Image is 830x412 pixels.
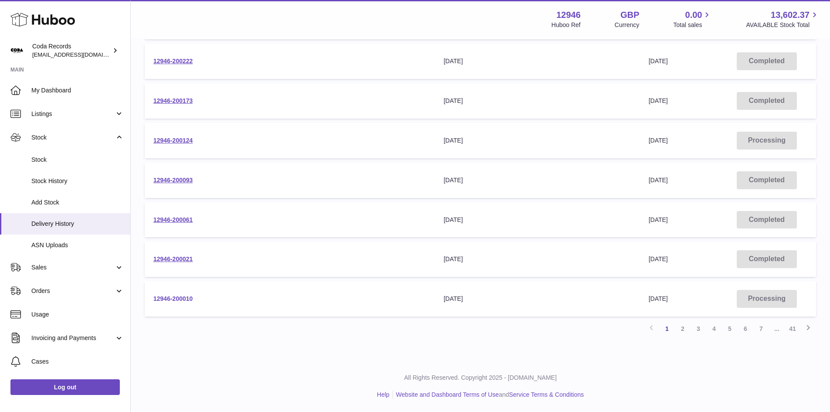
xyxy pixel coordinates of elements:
strong: GBP [620,9,639,21]
span: ... [769,321,785,337]
div: Currency [615,21,640,29]
div: [DATE] [444,97,631,105]
span: Stock History [31,177,124,185]
span: [DATE] [649,58,668,65]
a: 0.00 Total sales [673,9,712,29]
div: [DATE] [444,136,631,145]
span: AVAILABLE Stock Total [746,21,820,29]
div: Coda Records [32,42,111,59]
span: [DATE] [649,97,668,104]
a: 2 [675,321,691,337]
a: 7 [753,321,769,337]
span: [DATE] [649,137,668,144]
span: Total sales [673,21,712,29]
span: Invoicing and Payments [31,334,115,342]
span: My Dashboard [31,86,124,95]
span: Add Stock [31,198,124,207]
a: 6 [738,321,753,337]
a: 41 [785,321,800,337]
span: [DATE] [649,177,668,184]
a: Website and Dashboard Terms of Use [396,391,499,398]
a: Service Terms & Conditions [509,391,584,398]
span: Stock [31,133,115,142]
li: and [393,391,584,399]
span: [DATE] [649,255,668,262]
span: Stock [31,156,124,164]
div: [DATE] [444,295,631,303]
a: 12946-200124 [153,137,193,144]
a: 12946-200061 [153,216,193,223]
span: Usage [31,310,124,319]
span: [DATE] [649,295,668,302]
div: [DATE] [444,57,631,65]
span: [DATE] [649,216,668,223]
a: 12946-200173 [153,97,193,104]
span: 0.00 [685,9,702,21]
span: ASN Uploads [31,241,124,249]
a: 12946-200222 [153,58,193,65]
div: [DATE] [444,255,631,263]
a: 12946-200093 [153,177,193,184]
a: 12946-200010 [153,295,193,302]
a: Log out [10,379,120,395]
p: All Rights Reserved. Copyright 2025 - [DOMAIN_NAME] [138,374,823,382]
a: 13,602.37 AVAILABLE Stock Total [746,9,820,29]
div: Huboo Ref [552,21,581,29]
img: internalAdmin-12946@internal.huboo.com [10,44,24,57]
span: Delivery History [31,220,124,228]
span: Cases [31,358,124,366]
strong: 12946 [556,9,581,21]
div: [DATE] [444,176,631,184]
a: Help [377,391,390,398]
a: 3 [691,321,706,337]
a: 5 [722,321,738,337]
a: 12946-200021 [153,255,193,262]
span: 13,602.37 [771,9,810,21]
span: Listings [31,110,115,118]
a: 4 [706,321,722,337]
div: [DATE] [444,216,631,224]
span: [EMAIL_ADDRESS][DOMAIN_NAME] [32,51,128,58]
span: Sales [31,263,115,272]
a: 1 [659,321,675,337]
span: Orders [31,287,115,295]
